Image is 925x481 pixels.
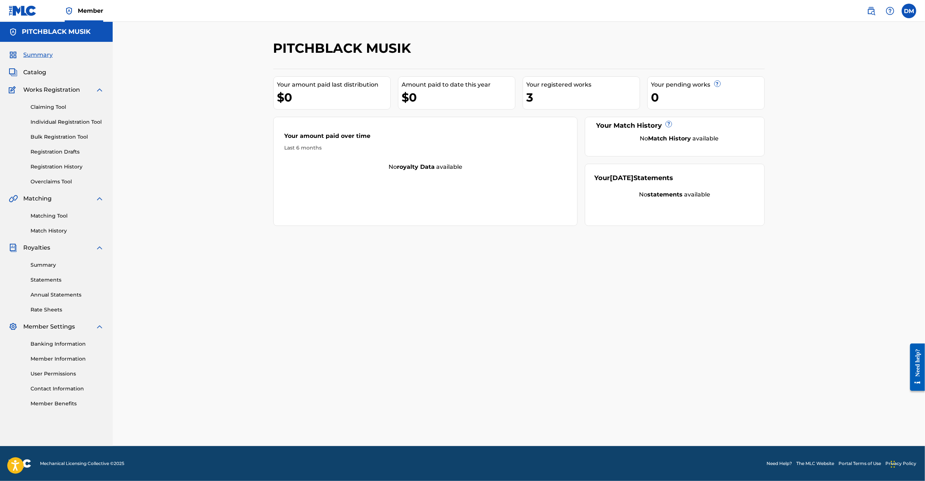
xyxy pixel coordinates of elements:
[277,89,390,106] div: $0
[95,243,104,252] img: expand
[31,148,104,156] a: Registration Drafts
[715,81,720,87] span: ?
[883,4,897,18] div: Help
[9,5,37,16] img: MLC Logo
[397,163,435,170] strong: royalty data
[95,194,104,203] img: expand
[285,132,567,144] div: Your amount paid over time
[31,163,104,171] a: Registration History
[95,322,104,331] img: expand
[603,134,755,143] div: No available
[31,370,104,378] a: User Permissions
[651,80,764,89] div: Your pending works
[23,243,50,252] span: Royalties
[886,7,894,15] img: help
[891,453,895,475] div: Trascina
[9,459,31,468] img: logo
[78,7,103,15] span: Member
[31,103,104,111] a: Claiming Tool
[277,80,390,89] div: Your amount paid last distribution
[648,135,691,142] strong: Match History
[31,306,104,314] a: Rate Sheets
[402,80,515,89] div: Amount paid to date this year
[31,385,104,393] a: Contact Information
[9,322,17,331] img: Member Settings
[9,86,18,94] img: Works Registration
[31,355,104,363] a: Member Information
[902,4,916,18] div: User Menu
[647,191,683,198] strong: statements
[666,121,672,127] span: ?
[864,4,878,18] a: Public Search
[31,261,104,269] a: Summary
[31,276,104,284] a: Statements
[31,118,104,126] a: Individual Registration Tool
[31,400,104,408] a: Member Benefits
[23,51,53,59] span: Summary
[40,460,124,467] span: Mechanical Licensing Collective © 2025
[9,51,53,59] a: SummarySummary
[23,194,52,203] span: Matching
[31,227,104,235] a: Match History
[885,460,916,467] a: Privacy Policy
[273,40,415,56] h2: PITCHBLACK MUSIK
[594,190,755,199] div: No available
[594,173,673,183] div: Your Statements
[9,28,17,36] img: Accounts
[9,194,18,203] img: Matching
[867,7,876,15] img: search
[9,243,17,252] img: Royalties
[9,51,17,59] img: Summary
[31,133,104,141] a: Bulk Registration Tool
[767,460,792,467] a: Need Help?
[527,80,640,89] div: Your registered works
[889,446,925,481] div: Widget chat
[796,460,834,467] a: The MLC Website
[402,89,515,106] div: $0
[905,338,925,396] iframe: Resource Center
[285,144,567,152] div: Last 6 months
[274,163,578,171] div: No available
[889,446,925,481] iframe: Chat Widget
[23,68,46,77] span: Catalog
[31,212,104,220] a: Matching Tool
[610,174,634,182] span: [DATE]
[31,340,104,348] a: Banking Information
[594,121,755,131] div: Your Match History
[9,68,46,77] a: CatalogCatalog
[838,460,881,467] a: Portal Terms of Use
[95,86,104,94] img: expand
[527,89,640,106] div: 3
[31,291,104,299] a: Annual Statements
[23,322,75,331] span: Member Settings
[31,178,104,186] a: Overclaims Tool
[65,7,73,15] img: Top Rightsholder
[23,86,80,94] span: Works Registration
[9,68,17,77] img: Catalog
[651,89,764,106] div: 0
[22,28,91,36] h5: PITCHBLACK MUSIK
